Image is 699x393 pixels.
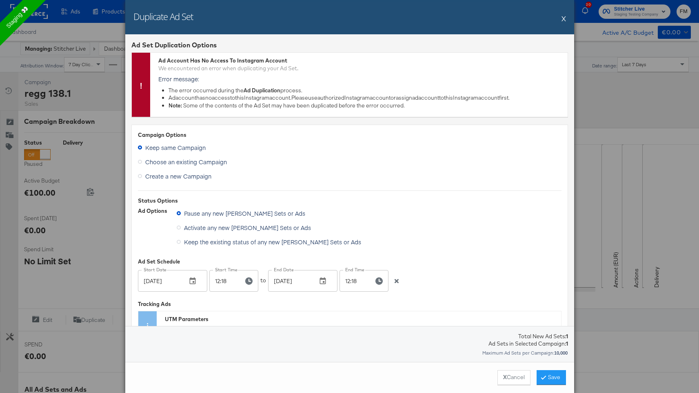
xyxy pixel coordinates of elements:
[169,87,564,94] li: The error occurred during the process.
[175,326,557,333] li: Your UTM parameters will be updated automatically as you have a third party external stats integr...
[244,87,280,94] strong: Ad Duplication
[561,10,566,27] button: X
[138,258,561,266] div: Ad Set Schedule
[158,75,564,83] p: Error message:
[554,350,568,356] strong: 10,000
[503,373,507,381] strong: X
[138,131,561,139] div: Campaign Options
[518,333,568,340] div: Total New Ad Sets:
[131,40,568,50] div: Ad Set Duplication Options
[133,10,193,22] h2: Duplicate Ad Set
[184,238,361,246] span: Keep the existing status of any new [PERSON_NAME] Sets or Ads
[169,102,564,109] li: Some of the contents of the Ad Set may have been duplicated before the error occurred.
[145,143,206,152] span: Keep same Campaign
[169,102,182,109] strong: Note:
[184,223,311,232] span: Activate any new [PERSON_NAME] Sets or Ads
[138,300,561,308] div: Tracking Ads
[158,65,564,72] div: We encountered an error when duplicating your Ad Set.
[537,370,566,385] button: Save
[184,209,305,217] span: Pause any new [PERSON_NAME] Sets or Ads
[488,340,568,348] div: Ad Sets in Selected Campaign:
[138,207,171,215] div: Ad Options
[260,270,266,290] div: to
[145,158,227,166] span: Choose an existing Campaign
[138,197,561,205] div: Status Options
[482,350,568,356] div: Maximum Ad Sets per Campaign:
[145,172,211,180] span: Create a new Campaign
[497,370,530,385] button: XCancel
[566,333,568,339] strong: 1
[566,340,568,347] strong: 1
[169,94,564,102] li: Ad account has no access to this Instagram account. Please use authorized Instagram account or as...
[165,315,557,323] div: UTM Parameters
[158,57,564,65] div: Ad Account Has No Access To Instagram Account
